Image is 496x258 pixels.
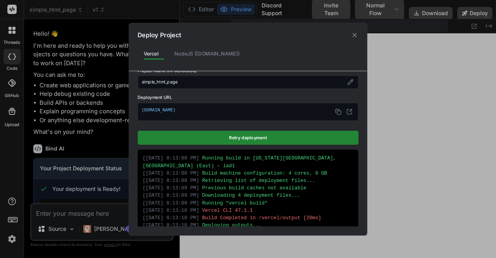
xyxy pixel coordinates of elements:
h2: Deploy Project [138,30,181,40]
span: [ [DATE] 8:13:08 PM ] [143,155,199,161]
span: [ [DATE] 8:13:09 PM ] [143,185,199,190]
div: Previous build caches not available [143,184,353,192]
div: Vercel CLI 47.1.1 [143,206,353,214]
span: [ [DATE] 8:13:09 PM ] [143,200,199,205]
span: [ [DATE] 8:13:08 PM ] [143,178,199,183]
div: Retrieving list of deployment files... [143,177,353,184]
div: Downloading 4 deployment files... [143,192,353,199]
button: Retry deployment [138,130,358,144]
span: [ [DATE] 8:13:09 PM ] [143,192,199,198]
label: Deployment URL [138,94,358,100]
div: Running build in [US_STATE][GEOGRAPHIC_DATA], [GEOGRAPHIC_DATA] (East) – iad1 [143,154,353,169]
span: [DOMAIN_NAME] [142,107,355,117]
div: NodeJS ([DOMAIN_NAME]) [168,46,246,61]
span: [ [DATE] 8:13:10 PM ] [143,215,199,220]
div: Vercel [138,46,165,61]
div: Build Completed in /vercel/output [20ms] [143,214,353,221]
button: Open in new tab [344,107,355,117]
div: Running "vercel build" [143,199,353,206]
span: [ [DATE] 8:13:10 PM ] [143,208,199,213]
div: simple_html_page [138,75,358,88]
div: Build machine configuration: 4 cores, 8 GB [143,169,353,177]
span: [ [DATE] 8:13:08 PM ] [143,170,199,176]
div: Deploying outputs... [143,222,353,229]
span: [ [DATE] 8:13:10 PM ] [143,222,199,228]
button: Edit project name [346,78,355,86]
button: Copy URL [333,107,343,117]
label: Project Name (AI Generated) [138,67,358,73]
